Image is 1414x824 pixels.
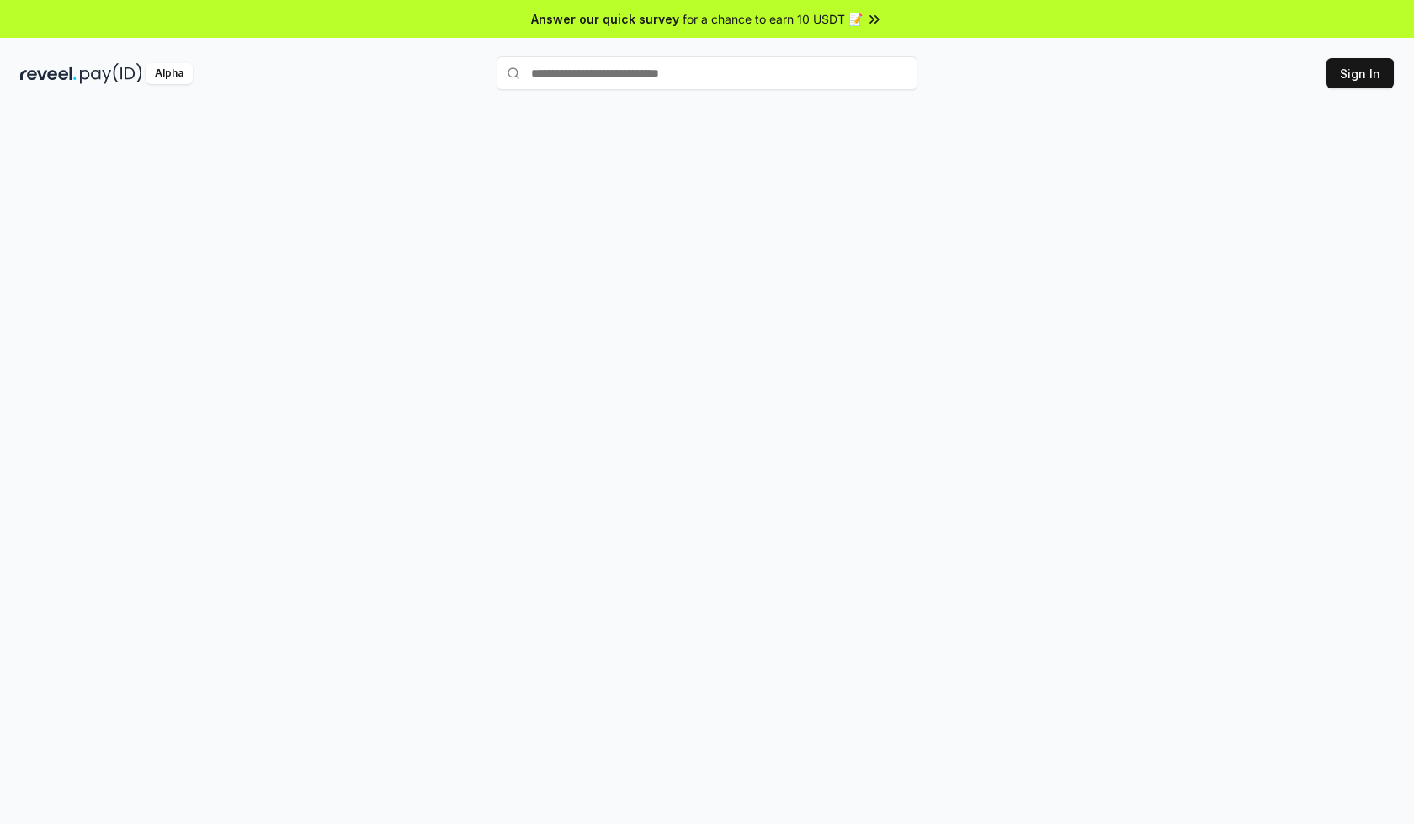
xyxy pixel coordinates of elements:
[146,63,193,84] div: Alpha
[80,63,142,84] img: pay_id
[683,10,863,28] span: for a chance to earn 10 USDT 📝
[20,63,77,84] img: reveel_dark
[531,10,679,28] span: Answer our quick survey
[1326,58,1394,88] button: Sign In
